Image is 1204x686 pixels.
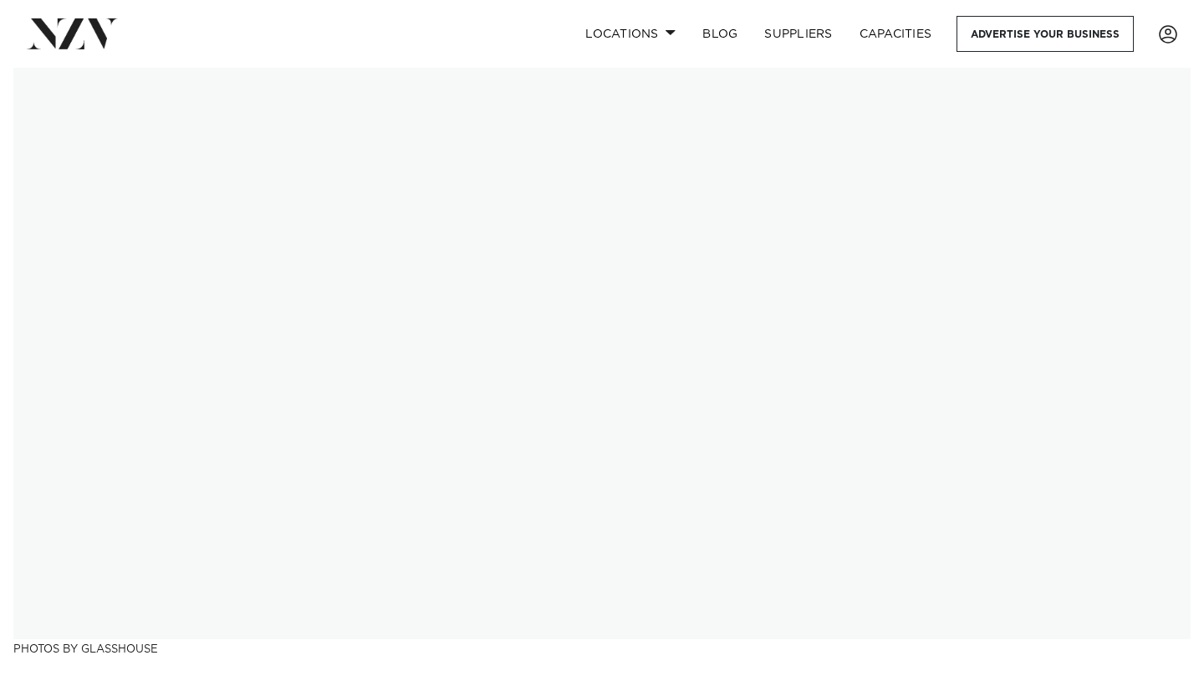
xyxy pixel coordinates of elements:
img: nzv-logo.png [27,18,118,49]
a: SUPPLIERS [751,16,845,52]
a: Locations [572,16,689,52]
a: BLOG [689,16,751,52]
h3: Photos by Glasshouse [13,639,1191,657]
a: Advertise your business [957,16,1134,52]
a: Capacities [846,16,946,52]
